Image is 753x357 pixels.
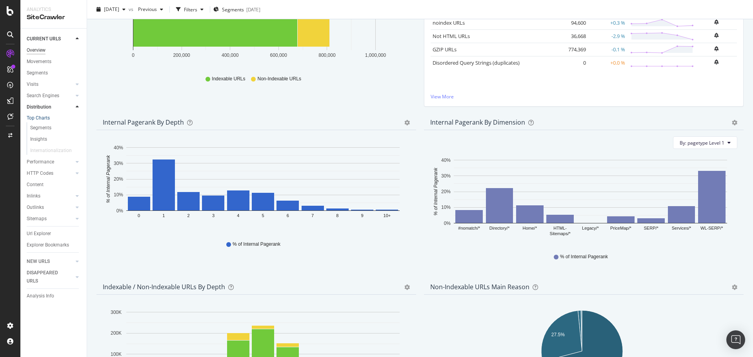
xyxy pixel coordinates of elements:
[27,35,73,43] a: CURRENT URLS
[257,76,301,82] span: Non-Indexable URLs
[233,241,280,248] span: % of Internal Pagerank
[105,155,111,203] text: % of Internal Pagerank
[111,310,122,315] text: 300K
[557,29,588,43] td: 36,668
[726,330,745,349] div: Open Intercom Messenger
[262,214,264,218] text: 5
[582,226,599,231] text: Legacy/*
[732,120,737,125] div: gear
[550,232,571,236] text: Sitemaps/*
[610,226,632,231] text: PriceMap/*
[672,226,691,231] text: Services/*
[430,155,734,246] svg: A chart.
[114,161,123,166] text: 30%
[27,92,73,100] a: Search Engines
[27,215,73,223] a: Sitemaps
[27,269,66,285] div: DISAPPEARED URLS
[162,214,165,218] text: 1
[441,189,451,194] text: 20%
[270,53,287,58] text: 600,000
[27,215,47,223] div: Sitemaps
[246,6,260,13] div: [DATE]
[287,214,289,218] text: 6
[433,46,457,53] a: GZIP URLs
[384,214,391,218] text: 10+
[27,181,44,189] div: Content
[27,58,51,66] div: Movements
[336,214,338,218] text: 8
[557,56,588,69] td: 0
[551,332,565,337] text: 27.5%
[237,214,239,218] text: 4
[714,46,718,51] div: bell-plus
[588,43,627,56] td: -0.1 %
[27,69,48,77] div: Segments
[212,76,245,82] span: Indexable URLs
[27,13,80,22] div: SiteCrawler
[27,241,81,249] a: Explorer Bookmarks
[644,226,659,231] text: SERP/*
[318,53,336,58] text: 800,000
[27,46,81,54] a: Overview
[114,176,123,182] text: 20%
[365,53,386,58] text: 1,000,000
[404,285,410,290] div: gear
[93,3,129,16] button: [DATE]
[30,147,80,155] a: Internationalization
[732,285,737,290] div: gear
[433,167,438,216] text: % of Internal Pagerank
[714,60,718,65] div: bell-plus
[588,16,627,29] td: +0.3 %
[114,145,123,150] text: 40%
[27,169,73,178] a: HTTP Codes
[404,120,410,125] div: gear
[553,226,567,231] text: HTML-
[27,203,73,212] a: Outlinks
[441,158,451,163] text: 40%
[27,103,51,111] div: Distribution
[27,80,38,89] div: Visits
[489,226,510,231] text: Directory/*
[27,230,51,238] div: Url Explorer
[111,331,122,336] text: 200K
[27,46,45,54] div: Overview
[714,20,718,25] div: bell-plus
[588,29,627,43] td: -2.9 %
[27,169,53,178] div: HTTP Codes
[680,140,724,146] span: By: pagetype Level 1
[30,135,81,143] a: Insights
[27,114,81,122] a: Top Charts
[212,214,215,218] text: 3
[441,205,451,210] text: 10%
[30,147,72,155] div: Internationalization
[184,6,197,13] div: Filters
[433,19,465,26] a: noindex URLs
[30,135,47,143] div: Insights
[441,173,451,179] text: 30%
[138,214,140,218] text: 0
[431,93,737,100] a: View More
[27,257,50,266] div: NEW URLS
[361,214,364,218] text: 9
[433,59,520,66] a: Disordered Query Strings (duplicates)
[116,208,124,214] text: 0%
[444,221,451,226] text: 0%
[311,214,314,218] text: 7
[588,56,627,69] td: +0.0 %
[27,6,80,13] div: Analytics
[135,6,157,13] span: Previous
[27,58,81,66] a: Movements
[27,181,81,189] a: Content
[111,352,122,357] text: 100K
[27,257,73,266] a: NEW URLS
[213,3,260,16] button: Segments[DATE]
[27,69,81,77] a: Segments
[27,115,50,121] div: Top Charts
[222,6,244,13] span: Segments
[27,292,81,300] a: Analysis Info
[560,254,608,260] span: % of Internal Pagerank
[27,230,81,238] a: Url Explorer
[30,124,81,132] a: Segments
[27,192,73,200] a: Inlinks
[27,192,40,200] div: Inlinks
